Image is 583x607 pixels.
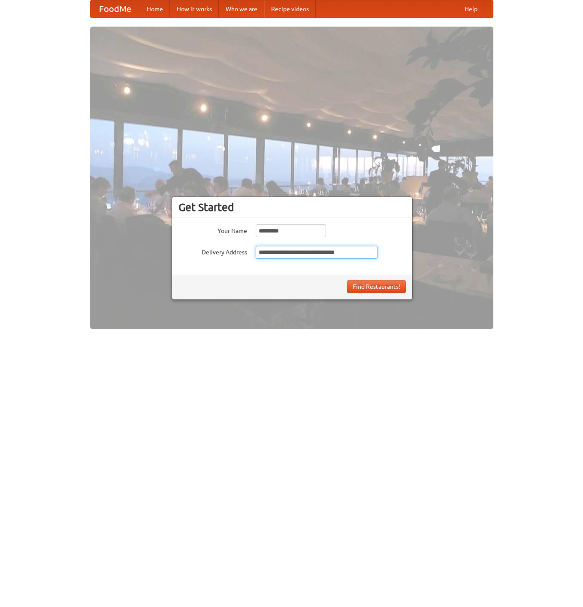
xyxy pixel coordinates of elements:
label: Delivery Address [178,246,247,257]
a: How it works [170,0,219,18]
a: Recipe videos [264,0,316,18]
label: Your Name [178,224,247,235]
a: Who we are [219,0,264,18]
a: FoodMe [91,0,140,18]
button: Find Restaurants! [347,280,406,293]
h3: Get Started [178,201,406,214]
a: Help [458,0,484,18]
a: Home [140,0,170,18]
